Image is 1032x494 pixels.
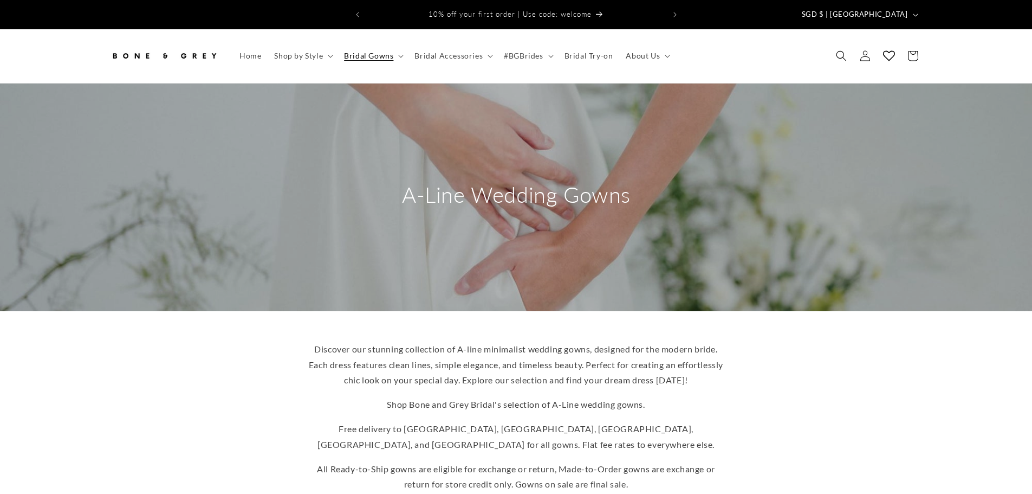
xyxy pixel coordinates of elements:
p: All Ready-to-Ship gowns are eligible for exchange or return, Made-to-Order gowns are exchange or ... [305,461,728,493]
summary: #BGBrides [497,44,557,67]
summary: Shop by Style [268,44,337,67]
span: Bridal Gowns [344,51,393,61]
h2: A-Line Wedding Gowns [402,181,631,209]
span: SGD $ | [GEOGRAPHIC_DATA] [802,9,908,20]
p: Discover our stunning collection of A-line minimalist wedding gowns, designed for the modern brid... [305,342,728,388]
summary: Search [829,44,853,68]
summary: Bridal Accessories [408,44,497,67]
summary: About Us [619,44,674,67]
span: Home [239,51,261,61]
a: Home [233,44,268,67]
a: Bone and Grey Bridal [106,40,222,72]
p: Shop Bone and Grey Bridal's selection of A-Line wedding gowns. [305,397,728,413]
button: Next announcement [663,4,687,25]
button: SGD $ | [GEOGRAPHIC_DATA] [795,4,923,25]
span: Bridal Accessories [414,51,483,61]
span: About Us [626,51,660,61]
span: Bridal Try-on [564,51,613,61]
button: Previous announcement [346,4,369,25]
img: Bone and Grey Bridal [110,44,218,68]
p: Free delivery to [GEOGRAPHIC_DATA], [GEOGRAPHIC_DATA], [GEOGRAPHIC_DATA], [GEOGRAPHIC_DATA], and ... [305,421,728,453]
span: #BGBrides [504,51,543,61]
span: 10% off your first order | Use code: welcome [429,10,592,18]
a: Bridal Try-on [558,44,620,67]
summary: Bridal Gowns [337,44,408,67]
span: Shop by Style [274,51,323,61]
